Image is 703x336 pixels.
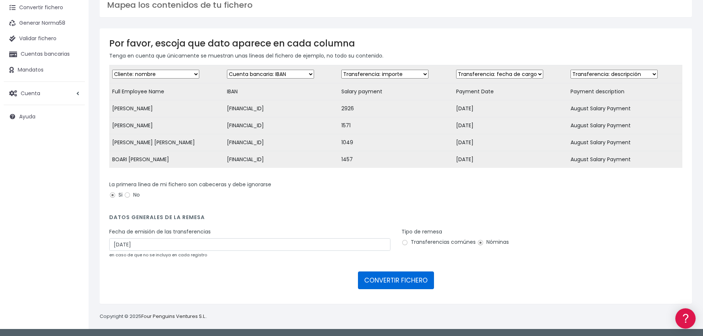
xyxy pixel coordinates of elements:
a: Cuentas bancarias [4,46,85,62]
td: BOARI [PERSON_NAME] [109,151,224,168]
a: Problemas habituales [7,105,140,116]
td: [PERSON_NAME] [109,100,224,117]
a: Perfiles de empresas [7,128,140,139]
h3: Mapea los contenidos de tu fichero [107,0,685,10]
td: August Salary Payment [568,134,682,151]
td: August Salary Payment [568,151,682,168]
a: Generar Norma58 [4,15,85,31]
td: [DATE] [453,100,568,117]
a: Información general [7,63,140,74]
a: Formatos [7,93,140,105]
td: [PERSON_NAME] [PERSON_NAME] [109,134,224,151]
label: Transferencias comúnes [402,238,476,246]
button: Contáctanos [7,197,140,210]
span: Cuenta [21,89,40,97]
p: Tenga en cuenta que únicamente se muestran unas líneas del fichero de ejemplo, no todo su contenido. [109,52,682,60]
p: Copyright © 2025 . [100,313,207,321]
label: Fecha de emisión de las transferencias [109,228,211,236]
span: Ayuda [19,113,35,120]
td: August Salary Payment [568,100,682,117]
td: August Salary Payment [568,117,682,134]
td: [PERSON_NAME] [109,117,224,134]
td: [FINANCIAL_ID] [224,117,339,134]
label: Tipo de remesa [402,228,442,236]
a: Cuenta [4,86,85,101]
a: Ayuda [4,109,85,124]
td: [DATE] [453,134,568,151]
a: Four Penguins Ventures S.L. [141,313,206,320]
td: [FINANCIAL_ID] [224,134,339,151]
label: La primera línea de mi fichero son cabeceras y debe ignorarse [109,181,271,188]
td: [FINANCIAL_ID] [224,151,339,168]
a: POWERED BY ENCHANT [101,212,142,219]
a: API [7,188,140,200]
label: No [124,191,140,199]
div: Facturación [7,146,140,153]
h3: Por favor, escoja que dato aparece en cada columna [109,38,682,49]
a: Validar fichero [4,31,85,46]
div: Programadores [7,177,140,184]
td: Salary payment [338,83,453,100]
label: Nóminas [477,238,509,246]
td: 1571 [338,117,453,134]
td: Full Employee Name [109,83,224,100]
h4: Datos generales de la remesa [109,214,682,224]
td: [DATE] [453,151,568,168]
td: Payment description [568,83,682,100]
a: Videotutoriales [7,116,140,128]
td: [FINANCIAL_ID] [224,100,339,117]
td: IBAN [224,83,339,100]
td: [DATE] [453,117,568,134]
a: General [7,158,140,170]
small: en caso de que no se incluya en cada registro [109,252,207,258]
td: 1049 [338,134,453,151]
td: 2926 [338,100,453,117]
button: CONVERTIR FICHERO [358,271,434,289]
a: Mandatos [4,62,85,78]
td: 1457 [338,151,453,168]
label: Si [109,191,123,199]
div: Convertir ficheros [7,82,140,89]
div: Información general [7,51,140,58]
td: Payment Date [453,83,568,100]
